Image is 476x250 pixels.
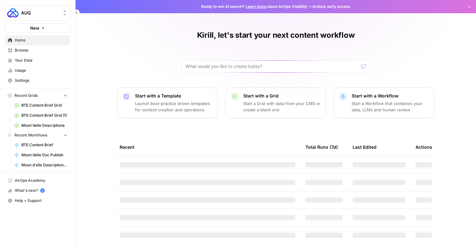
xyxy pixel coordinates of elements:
p: Start with a Grid [243,93,321,99]
a: Moon'delle Doc Publish [12,150,70,160]
span: Moon d'elle Description Rewrite [21,162,67,168]
span: Moon'delle Doc Publish [21,152,67,158]
text: 5 [42,189,43,192]
button: Workspace: AUQ [5,5,70,21]
h1: Kirill, let's start your next content workflow [197,30,355,40]
span: AUQ [21,10,59,16]
a: 5 [40,188,45,193]
button: Start with a GridStart a Grid with data from your CMS or create a blank one [225,87,326,118]
a: Your Data [5,55,70,65]
a: Moon d'elle Description Rewrite [12,160,70,170]
span: BTE Content Brief [21,142,67,148]
button: Recent Workflows [5,131,70,140]
button: Start with a WorkflowStart a Workflow that combines your data, LLMs and human review [334,87,434,118]
a: BTE Content Brief Grid (1) [12,110,70,120]
a: Settings [5,75,70,86]
span: Recent Grids [14,93,37,98]
span: Help + Support [15,198,67,203]
span: Browse [15,47,67,53]
p: Start a Workflow that combines your data, LLMs and human review [352,100,429,113]
button: Start with a TemplateLaunch best-practice driven templates for content creation and operations [117,87,218,118]
a: Learn more [246,4,266,9]
div: Actions [416,138,432,156]
p: Launch best-practice driven templates for content creation and operations [135,100,212,113]
a: Moon'delle Descriptions [12,120,70,131]
a: AirOps Academy [5,175,70,186]
button: What's new? 5 [5,186,70,196]
span: Home [15,37,67,43]
span: Ready to win AI search? about AirOps Visibility [201,4,307,9]
div: What's new? [5,186,70,195]
span: Settings [15,78,67,83]
a: Home [5,35,70,45]
button: Recent Grids [5,91,70,100]
p: Start a Grid with data from your CMS or create a blank one [243,100,321,113]
div: Total Runs (7d) [305,138,338,156]
span: Actions early access [312,4,350,9]
span: Your Data [15,58,67,63]
span: BTE Content Brief Grid (1) [21,113,67,118]
span: BTE Content Brief Grid [21,103,67,108]
button: Help + Support [5,196,70,206]
a: Browse [5,45,70,55]
img: AUQ Logo [7,7,19,19]
div: Recent [120,138,295,156]
p: Start with a Workflow [352,93,429,99]
span: AirOps Academy [15,178,67,183]
a: BTE Content Brief Grid [12,100,70,110]
a: Usage [5,65,70,75]
span: New [30,25,39,31]
span: Recent Workflows [14,132,47,138]
button: New [5,23,70,33]
span: Moon'delle Descriptions [21,123,67,128]
div: Last Edited [353,138,377,156]
a: BTE Content Brief [12,140,70,150]
input: What would you like to create today? [185,63,359,69]
p: Start with a Template [135,93,212,99]
span: Usage [15,68,67,73]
